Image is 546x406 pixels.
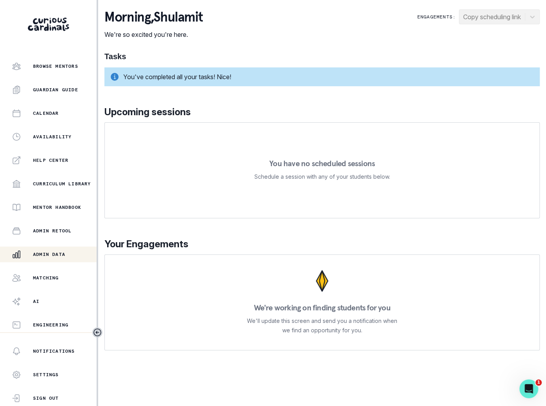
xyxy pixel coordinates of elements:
[33,63,78,69] p: Browse Mentors
[33,322,68,328] p: Engineering
[28,18,69,31] img: Curious Cardinals Logo
[33,395,59,401] p: Sign Out
[254,304,390,312] p: We're working on finding students for you
[92,327,102,337] button: Toggle sidebar
[104,30,203,39] p: We're so excited you're here.
[104,52,540,61] h1: Tasks
[33,204,81,210] p: Mentor Handbook
[33,275,59,281] p: Matching
[247,316,398,335] p: We'll update this screen and send you a notification when we find an opportunity for you.
[269,159,375,167] p: You have no scheduled sessions
[33,134,71,140] p: Availability
[104,9,203,25] p: morning , Shulamit
[535,379,542,386] span: 1
[33,348,75,354] p: Notifications
[33,372,59,378] p: Settings
[33,181,91,187] p: Curriculum Library
[519,379,538,398] iframe: Intercom live chat
[33,110,59,116] p: Calendar
[104,237,540,251] p: Your Engagements
[33,157,68,163] p: Help Center
[104,67,540,86] div: You've completed all your tasks! Nice!
[417,14,456,20] p: Engagements:
[33,251,65,257] p: Admin Data
[33,228,71,234] p: Admin Retool
[254,172,390,181] p: Schedule a session with any of your students below.
[104,105,540,119] p: Upcoming sessions
[33,87,78,93] p: Guardian Guide
[33,298,39,304] p: AI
